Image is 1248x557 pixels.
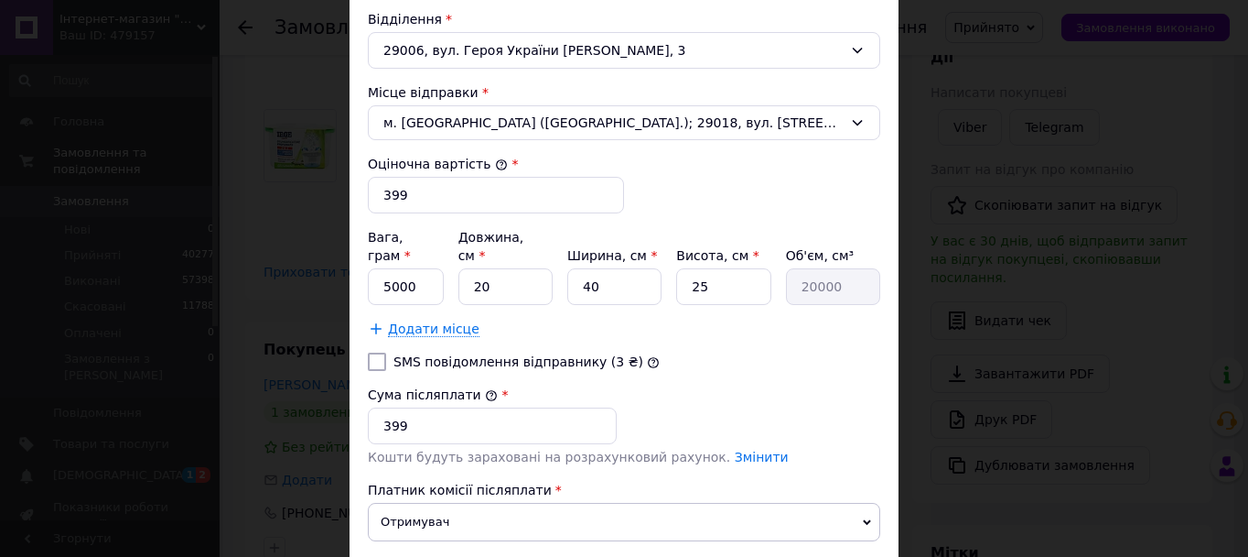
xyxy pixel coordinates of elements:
span: Отримувач [368,503,880,541]
div: Відділення [368,10,880,28]
label: Висота, см [676,248,758,263]
div: Місце відправки [368,83,880,102]
span: Додати місце [388,322,479,337]
span: Платник комісії післяплати [368,483,552,497]
label: Довжина, см [458,230,524,263]
label: Сума післяплати [368,388,498,402]
label: Оціночна вартість [368,157,508,171]
div: 29006, вул. Героя України [PERSON_NAME], 3 [368,32,880,69]
label: Ширина, см [567,248,657,263]
label: Вага, грам [368,230,411,263]
a: Змінити [735,450,789,464]
label: SMS повідомлення відправнику (3 ₴) [393,355,643,369]
span: м. [GEOGRAPHIC_DATA] ([GEOGRAPHIC_DATA].); 29018, вул. [STREET_ADDRESS] [383,114,843,132]
span: Кошти будуть зараховані на розрахунковий рахунок. [368,450,789,464]
div: Об'єм, см³ [786,246,880,265]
